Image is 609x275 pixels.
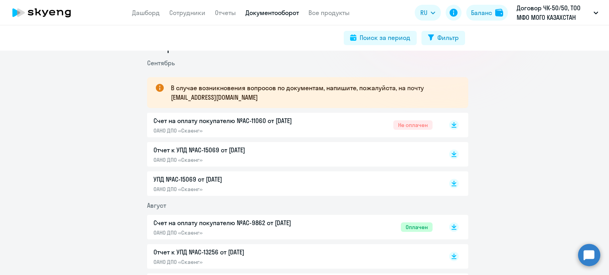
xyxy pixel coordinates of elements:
span: RU [420,8,427,17]
span: Не оплачен [393,120,433,130]
p: ОАНО ДПО «Скаенг» [153,156,320,163]
a: УПД №AC-15069 от [DATE]ОАНО ДПО «Скаенг» [153,174,433,193]
span: Август [147,201,166,209]
p: ОАНО ДПО «Скаенг» [153,229,320,236]
a: Отчеты [215,9,236,17]
a: Счет на оплату покупателю №AC-9862 от [DATE]ОАНО ДПО «Скаенг»Оплачен [153,218,433,236]
p: УПД №AC-15069 от [DATE] [153,174,320,184]
p: Отчет к УПД №AC-15069 от [DATE] [153,145,320,155]
button: Договор ЧК-50/50, ТОО МФО МОГО КАЗАХСТАН (MOGO [GEOGRAPHIC_DATA]) [513,3,602,22]
div: Баланс [471,8,492,17]
button: Поиск за период [344,31,417,45]
p: ОАНО ДПО «Скаенг» [153,127,320,134]
p: ОАНО ДПО «Скаенг» [153,186,320,193]
div: Фильтр [437,33,459,42]
a: Сотрудники [169,9,205,17]
p: Счет на оплату покупателю №AC-11060 от [DATE] [153,116,320,125]
a: Дашборд [132,9,160,17]
a: Документооборот [245,9,299,17]
img: balance [495,9,503,17]
p: В случае возникновения вопросов по документам, напишите, пожалуйста, на почту [EMAIL_ADDRESS][DOM... [171,83,454,102]
button: Балансbalance [466,5,508,21]
a: Отчет к УПД №AC-15069 от [DATE]ОАНО ДПО «Скаенг» [153,145,433,163]
p: ОАНО ДПО «Скаенг» [153,258,320,266]
a: Счет на оплату покупателю №AC-11060 от [DATE]ОАНО ДПО «Скаенг»Не оплачен [153,116,433,134]
button: Фильтр [421,31,465,45]
span: Оплачен [401,222,433,232]
p: Отчет к УПД №AC-13256 от [DATE] [153,247,320,257]
span: Сентябрь [147,59,175,67]
div: Поиск за период [360,33,410,42]
a: Отчет к УПД №AC-13256 от [DATE]ОАНО ДПО «Скаенг» [153,247,433,266]
a: Все продукты [308,9,350,17]
p: Договор ЧК-50/50, ТОО МФО МОГО КАЗАХСТАН (MOGO [GEOGRAPHIC_DATA]) [517,3,590,22]
button: RU [415,5,441,21]
p: Счет на оплату покупателю №AC-9862 от [DATE] [153,218,320,228]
